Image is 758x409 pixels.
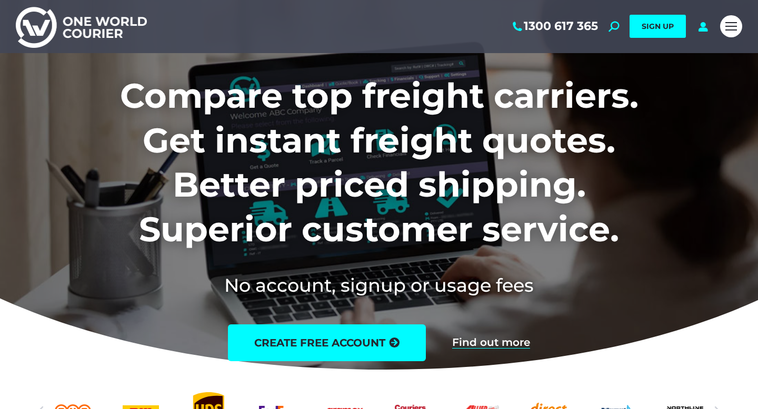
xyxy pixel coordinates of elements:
[642,22,674,31] span: SIGN UP
[51,74,708,251] h1: Compare top freight carriers. Get instant freight quotes. Better priced shipping. Superior custom...
[228,324,426,361] a: create free account
[452,337,530,349] a: Find out more
[720,15,742,37] a: Mobile menu icon
[51,272,708,298] h2: No account, signup or usage fees
[511,19,598,33] a: 1300 617 365
[630,15,686,38] a: SIGN UP
[16,5,147,48] img: One World Courier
